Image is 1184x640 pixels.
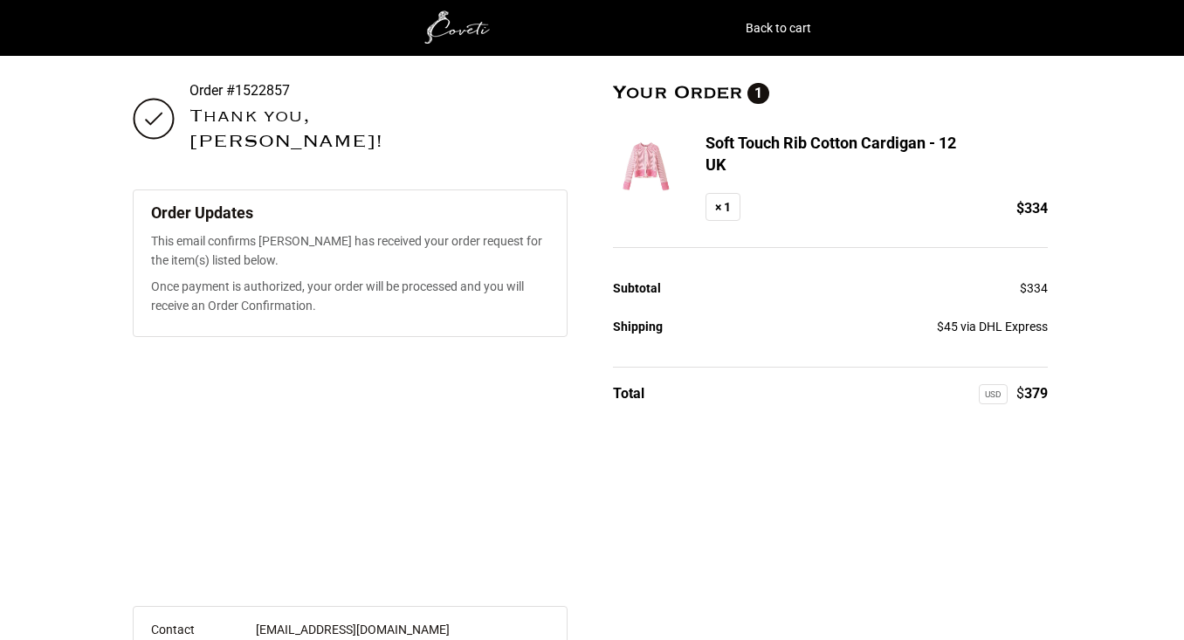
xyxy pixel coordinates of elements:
span: $ [937,320,944,334]
h2: Thank you, [PERSON_NAME]! [189,104,492,155]
h2: Your Order [613,82,1048,104]
span: $ [1020,281,1027,295]
h3: Soft Touch Rib Cotton Cardigan - 12 UK [706,132,966,175]
span: 334 [1020,281,1048,295]
img: white1.png [373,10,547,45]
h3: Order Updates [151,203,549,223]
span: Shipping [613,320,663,334]
p: Once payment is authorized, your order will be processed and you will receive an Order Confirmation. [151,277,549,315]
div: USD [979,384,1008,404]
p: [EMAIL_ADDRESS][DOMAIN_NAME] [256,620,567,639]
a: Back to cart [746,16,811,40]
span: 45 [937,320,958,334]
span: $ [1016,200,1024,217]
span: Total [613,385,644,402]
label: Contact [151,623,195,637]
img: Soft Touch Rib Cotton Cardigan - 12 UK [613,132,679,202]
span: Subtotal [613,281,661,295]
p: Order #1522857 [189,82,492,99]
small: via DHL Express [960,320,1048,334]
span: 1 [747,83,769,104]
span: 379 [1016,385,1048,402]
strong: × 1 [706,193,740,221]
p: This email confirms [PERSON_NAME] has received your order request for the item(s) listed below. [151,231,549,270]
span: 334 [1016,196,1048,221]
span: $ [1016,385,1024,402]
